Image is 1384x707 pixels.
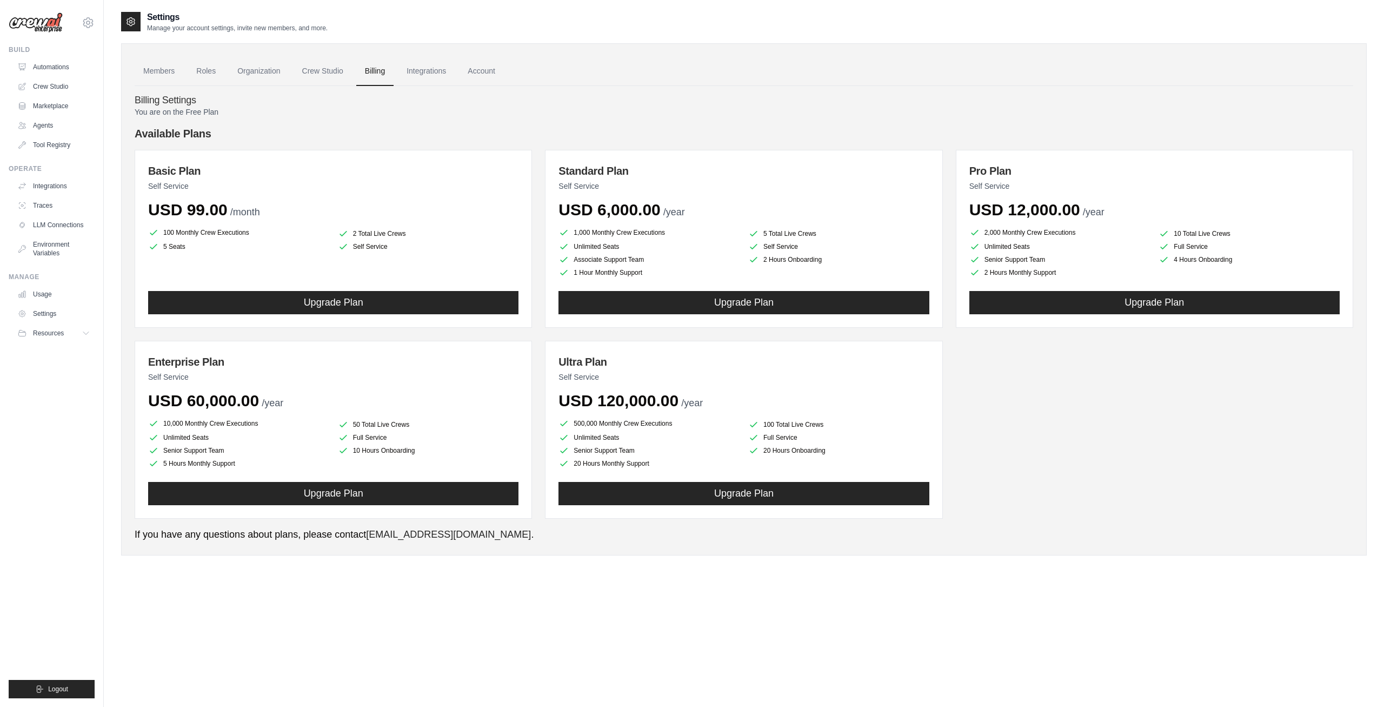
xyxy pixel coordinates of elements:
a: LLM Connections [13,216,95,234]
p: You are on the Free Plan [135,107,1353,117]
h3: Pro Plan [969,163,1340,179]
li: Unlimited Seats [558,241,740,252]
li: 1 Hour Monthly Support [558,267,740,278]
li: Full Service [748,432,929,443]
h4: Billing Settings [135,95,1353,107]
li: 5 Hours Monthly Support [148,458,329,469]
li: Unlimited Seats [969,241,1150,252]
button: Upgrade Plan [558,291,929,314]
img: Logo [9,12,63,33]
li: Associate Support Team [558,254,740,265]
a: Crew Studio [294,57,352,86]
a: Settings [13,305,95,322]
span: USD 60,000.00 [148,392,259,409]
p: Self Service [148,372,518,382]
li: 10 Hours Onboarding [338,445,519,456]
a: Environment Variables [13,236,95,262]
li: 500,000 Monthly Crew Executions [558,417,740,430]
li: Self Service [338,241,519,252]
a: Crew Studio [13,78,95,95]
a: Automations [13,58,95,76]
li: 5 Total Live Crews [748,228,929,239]
p: If you have any questions about plans, please contact . [135,527,1353,542]
li: 2 Hours Monthly Support [969,267,1150,278]
span: USD 99.00 [148,201,228,219]
a: Integrations [398,57,455,86]
h3: Enterprise Plan [148,354,518,369]
li: Unlimited Seats [558,432,740,443]
p: Self Service [148,181,518,191]
div: Manage [9,273,95,281]
li: 10 Total Live Crews [1159,228,1340,239]
span: USD 12,000.00 [969,201,1080,219]
a: [EMAIL_ADDRESS][DOMAIN_NAME] [366,529,531,540]
div: Operate [9,164,95,173]
button: Resources [13,325,95,342]
a: Tool Registry [13,136,95,154]
li: 4 Hours Onboarding [1159,254,1340,265]
span: Resources [33,329,64,338]
h3: Basic Plan [148,163,518,179]
div: Build [9,45,95,54]
span: USD 6,000.00 [558,201,660,219]
a: Roles [188,57,224,86]
a: Organization [229,57,289,86]
p: Manage your account settings, invite new members, and more. [147,24,328,32]
span: Logout [48,685,68,693]
li: Full Service [338,432,519,443]
span: /month [230,207,260,217]
span: USD 120,000.00 [558,392,678,409]
li: 2,000 Monthly Crew Executions [969,226,1150,239]
li: 2 Total Live Crews [338,228,519,239]
a: Account [459,57,504,86]
p: Self Service [969,181,1340,191]
span: /year [1083,207,1104,217]
button: Upgrade Plan [148,482,518,505]
span: /year [663,207,685,217]
a: Traces [13,197,95,214]
span: /year [681,398,703,408]
li: 2 Hours Onboarding [748,254,929,265]
a: Members [135,57,183,86]
a: Usage [13,286,95,303]
li: 100 Monthly Crew Executions [148,226,329,239]
button: Upgrade Plan [969,291,1340,314]
h4: Available Plans [135,126,1353,141]
li: 50 Total Live Crews [338,419,519,430]
a: Agents [13,117,95,134]
li: 20 Hours Onboarding [748,445,929,456]
button: Upgrade Plan [148,291,518,314]
button: Logout [9,680,95,698]
a: Marketplace [13,97,95,115]
button: Upgrade Plan [558,482,929,505]
li: Senior Support Team [558,445,740,456]
h3: Ultra Plan [558,354,929,369]
li: 5 Seats [148,241,329,252]
li: 1,000 Monthly Crew Executions [558,226,740,239]
li: Senior Support Team [969,254,1150,265]
li: Full Service [1159,241,1340,252]
p: Self Service [558,181,929,191]
h2: Settings [147,11,328,24]
li: Senior Support Team [148,445,329,456]
h3: Standard Plan [558,163,929,179]
a: Billing [356,57,394,86]
a: Integrations [13,177,95,195]
li: 100 Total Live Crews [748,419,929,430]
p: Self Service [558,372,929,382]
li: 10,000 Monthly Crew Executions [148,417,329,430]
li: Unlimited Seats [148,432,329,443]
li: Self Service [748,241,929,252]
span: /year [262,398,283,408]
li: 20 Hours Monthly Support [558,458,740,469]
